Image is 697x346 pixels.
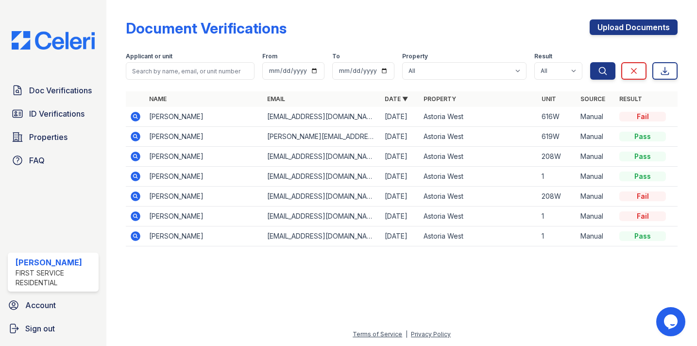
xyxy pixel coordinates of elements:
a: FAQ [8,151,99,170]
div: Pass [619,172,666,181]
td: [EMAIL_ADDRESS][DOMAIN_NAME] [263,107,381,127]
a: Result [619,95,642,103]
td: 619W [538,127,577,147]
div: Pass [619,231,666,241]
a: Unit [542,95,556,103]
a: Email [267,95,285,103]
td: 1 [538,226,577,246]
span: Properties [29,131,68,143]
td: Manual [577,127,615,147]
div: Document Verifications [126,19,287,37]
td: Manual [577,187,615,207]
div: Pass [619,152,666,161]
td: Manual [577,226,615,246]
td: Manual [577,207,615,226]
td: [EMAIL_ADDRESS][DOMAIN_NAME] [263,187,381,207]
a: Name [149,95,167,103]
td: [EMAIL_ADDRESS][DOMAIN_NAME] [263,147,381,167]
td: Astoria West [420,226,538,246]
td: Astoria West [420,127,538,147]
td: 1 [538,167,577,187]
div: Fail [619,191,666,201]
a: Source [580,95,605,103]
div: | [406,330,408,338]
td: [PERSON_NAME] [145,167,263,187]
a: Doc Verifications [8,81,99,100]
td: 208W [538,187,577,207]
td: 208W [538,147,577,167]
div: Fail [619,211,666,221]
td: [DATE] [381,207,420,226]
span: FAQ [29,155,45,166]
a: Account [4,295,102,315]
label: To [332,52,340,60]
div: Fail [619,112,666,121]
td: [PERSON_NAME][EMAIL_ADDRESS][PERSON_NAME][PERSON_NAME][DOMAIN_NAME] [263,127,381,147]
td: Astoria West [420,107,538,127]
td: [DATE] [381,167,420,187]
a: ID Verifications [8,104,99,123]
label: Applicant or unit [126,52,172,60]
td: [PERSON_NAME] [145,207,263,226]
a: Properties [8,127,99,147]
td: [EMAIL_ADDRESS][DOMAIN_NAME] [263,167,381,187]
a: Date ▼ [385,95,408,103]
span: Doc Verifications [29,85,92,96]
td: [PERSON_NAME] [145,107,263,127]
label: From [262,52,277,60]
td: Manual [577,167,615,187]
td: [PERSON_NAME] [145,226,263,246]
td: [DATE] [381,187,420,207]
td: Manual [577,147,615,167]
a: Sign out [4,319,102,338]
td: [EMAIL_ADDRESS][DOMAIN_NAME] [263,226,381,246]
span: Sign out [25,323,55,334]
td: Astoria West [420,167,538,187]
td: [DATE] [381,127,420,147]
a: Terms of Service [353,330,402,338]
a: Property [424,95,456,103]
iframe: chat widget [656,307,687,336]
label: Property [402,52,428,60]
td: [PERSON_NAME] [145,147,263,167]
td: [DATE] [381,147,420,167]
img: CE_Logo_Blue-a8612792a0a2168367f1c8372b55b34899dd931a85d93a1a3d3e32e68fde9ad4.png [4,31,102,50]
div: First Service Residential [16,268,95,288]
span: Account [25,299,56,311]
td: [PERSON_NAME] [145,127,263,147]
td: Astoria West [420,147,538,167]
div: Pass [619,132,666,141]
div: [PERSON_NAME] [16,257,95,268]
span: ID Verifications [29,108,85,120]
td: [DATE] [381,226,420,246]
td: Manual [577,107,615,127]
td: 616W [538,107,577,127]
td: Astoria West [420,207,538,226]
td: Astoria West [420,187,538,207]
a: Privacy Policy [411,330,451,338]
label: Result [534,52,552,60]
td: 1 [538,207,577,226]
td: [EMAIL_ADDRESS][DOMAIN_NAME] [263,207,381,226]
a: Upload Documents [590,19,678,35]
td: [PERSON_NAME] [145,187,263,207]
input: Search by name, email, or unit number [126,62,255,80]
td: [DATE] [381,107,420,127]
